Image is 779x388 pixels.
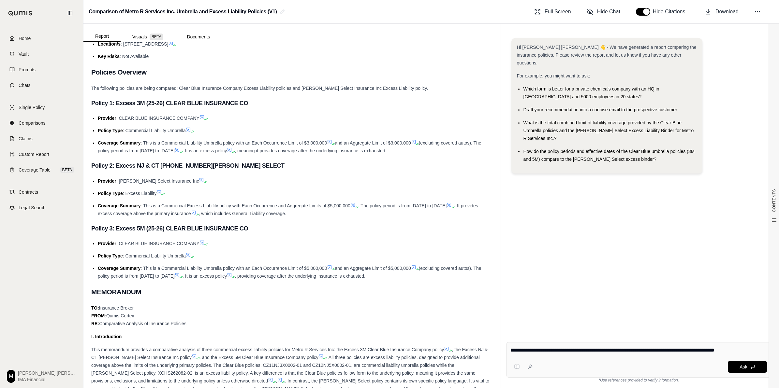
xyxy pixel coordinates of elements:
[235,273,365,279] span: , providing coverage after the underlying insurance is exhausted.
[98,128,123,133] span: Policy Type
[4,31,79,46] a: Home
[91,347,444,352] span: This memorandum provides a comparative analysis of three commercial excess liability policies for...
[199,355,318,360] span: , and the Excess 5M Clear Blue Insurance Company policy
[335,140,411,145] span: and an Aggregate Limit of $3,000,000
[123,191,156,196] span: : Excess Liability
[772,189,777,212] span: CONTENTS
[523,86,659,99] span: Which form is better for a private chemicals company with an HQ in [GEOGRAPHIC_DATA] and 5000 emp...
[532,5,574,18] button: Full Screen
[715,8,739,16] span: Download
[19,66,36,73] span: Prompts
[653,8,689,16] span: Hide Citations
[4,201,79,215] a: Legal Search
[91,313,106,318] strong: FROM:
[98,140,141,145] span: Coverage Summary
[91,86,428,91] span: The following policies are being compared: Clear Blue Insurance Company Excess Liability policies...
[740,364,747,369] span: Ask
[19,135,33,142] span: Claims
[4,147,79,161] a: Custom Report
[517,73,590,78] span: For example, you might want to ask:
[83,31,121,42] button: Report
[183,273,227,279] span: . It is an excess policy
[91,334,122,339] strong: I. Introduction
[106,313,134,318] span: Qumis Cortex
[91,347,488,360] span: , the Excess NJ & CT [PERSON_NAME] Select Insurance Inc policy
[4,78,79,92] a: Chats
[183,148,227,153] span: . It is an excess policy
[523,149,695,162] span: How do the policy periods and effective dates of the Clear Blue umbrella policies (3M and 5M) com...
[4,132,79,146] a: Claims
[517,45,696,65] span: Hi [PERSON_NAME] [PERSON_NAME] 👋 - We have generated a report comparing the insurance policies. P...
[597,8,620,16] span: Hide Chat
[523,120,694,141] span: What is the total combined limit of liability coverage provided by the Clear Blue Umbrella polici...
[98,191,123,196] span: Policy Type
[116,241,199,246] span: : CLEAR BLUE INSURANCE COMPANY
[19,167,51,173] span: Coverage Table
[91,160,493,172] h3: Policy 2: Excess NJ & CT [PHONE_NUMBER][PERSON_NAME] SELECT
[4,185,79,199] a: Contracts
[98,203,141,208] span: Coverage Summary
[116,178,199,184] span: : [PERSON_NAME] Select Insurance Inc
[18,370,77,376] span: [PERSON_NAME] [PERSON_NAME]
[98,241,116,246] span: Provider
[123,128,186,133] span: : Commercial Liability Umbrella
[91,321,99,326] strong: RE:
[19,82,31,89] span: Chats
[545,8,571,16] span: Full Screen
[141,266,327,271] span: : This is a Commercial Liability Umbrella policy with an Each Occurrence Limit of $5,000,000
[98,178,116,184] span: Provider
[523,107,677,112] span: Draft your recommendation into a concise email to the prospective customer
[91,305,99,311] strong: TO:
[19,120,45,126] span: Comparisons
[120,54,149,59] span: : Not Available
[91,97,493,109] h3: Policy 1: Excess 3M (25-26) CLEAR BLUE INSURANCE CO
[150,34,163,40] span: BETA
[199,211,286,216] span: , which includes General Liability coverage.
[98,266,481,279] span: (excluding covered autos). The policy period is from [DATE] to [DATE]
[98,116,116,121] span: Provider
[91,285,493,299] h2: MEMORANDUM
[91,223,493,234] h3: Policy 3: Excess 5M (25-26) CLEAR BLUE INSURANCE CO
[98,266,141,271] span: Coverage Summary
[89,6,277,18] h2: Comparison of Metro R Services Inc. Umbrella and Excess Liability Policies (V1)
[98,54,120,59] span: Key Risks
[65,8,75,18] button: Collapse sidebar
[4,116,79,130] a: Comparisons
[116,116,199,121] span: : CLEAR BLUE INSURANCE COMPANY
[4,62,79,77] a: Prompts
[235,148,386,153] span: , meaning it provides coverage after the underlying insurance is exhausted.
[8,11,33,16] img: Qumis Logo
[4,100,79,115] a: Single Policy
[99,321,186,326] span: Comparative Analysis of Insurance Policies
[121,32,175,42] button: Visuals
[584,5,623,18] button: Hide Chat
[98,253,123,258] span: Policy Type
[4,163,79,177] a: Coverage TableBETA
[121,41,168,47] span: : [STREET_ADDRESS]
[18,376,77,383] span: IMA Financial
[19,189,38,195] span: Contracts
[91,65,493,79] h2: Policies Overview
[335,266,411,271] span: and an Aggregate Limit of $5,000,000
[19,35,31,42] span: Home
[276,378,277,383] span: ,
[19,151,49,158] span: Custom Report
[19,204,46,211] span: Legal Search
[99,305,134,311] span: Insurance Broker
[7,370,15,383] div: M
[98,41,121,47] span: Location/s
[175,32,222,42] button: Documents
[98,203,478,216] span: . It provides excess coverage above the primary insurance
[728,361,767,373] button: Ask
[60,167,74,173] span: BETA
[141,140,327,145] span: : This is a Commercial Liability Umbrella policy with an Each Occurrence Limit of $3,000,000
[123,253,186,258] span: : Commercial Liability Umbrella
[19,51,29,57] span: Vault
[141,203,350,208] span: : This is a Commercial Excess Liability policy with Each Occurrence and Aggregate Limits of $5,00...
[4,47,79,61] a: Vault
[358,203,447,208] span: . The policy period is from [DATE] to [DATE]
[98,140,481,153] span: (excluding covered autos). The policy period is from [DATE] to [DATE]
[19,104,45,111] span: Single Policy
[506,378,771,383] div: *Use references provided to verify information.
[702,5,741,18] button: Download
